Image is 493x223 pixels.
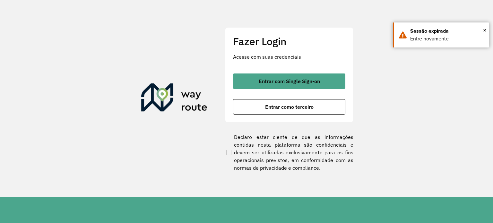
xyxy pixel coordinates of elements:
button: Close [483,25,486,35]
p: Acesse com suas credenciais [233,53,345,61]
div: Sessão expirada [410,27,484,35]
button: button [233,99,345,115]
img: Roteirizador AmbevTech [141,83,207,114]
h2: Fazer Login [233,35,345,47]
span: × [483,25,486,35]
label: Declaro estar ciente de que as informações contidas nesta plataforma são confidenciais e devem se... [225,133,353,172]
div: Entre novamente [410,35,484,43]
span: Entrar com Single Sign-on [259,79,320,84]
span: Entrar como terceiro [265,104,314,109]
button: button [233,73,345,89]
